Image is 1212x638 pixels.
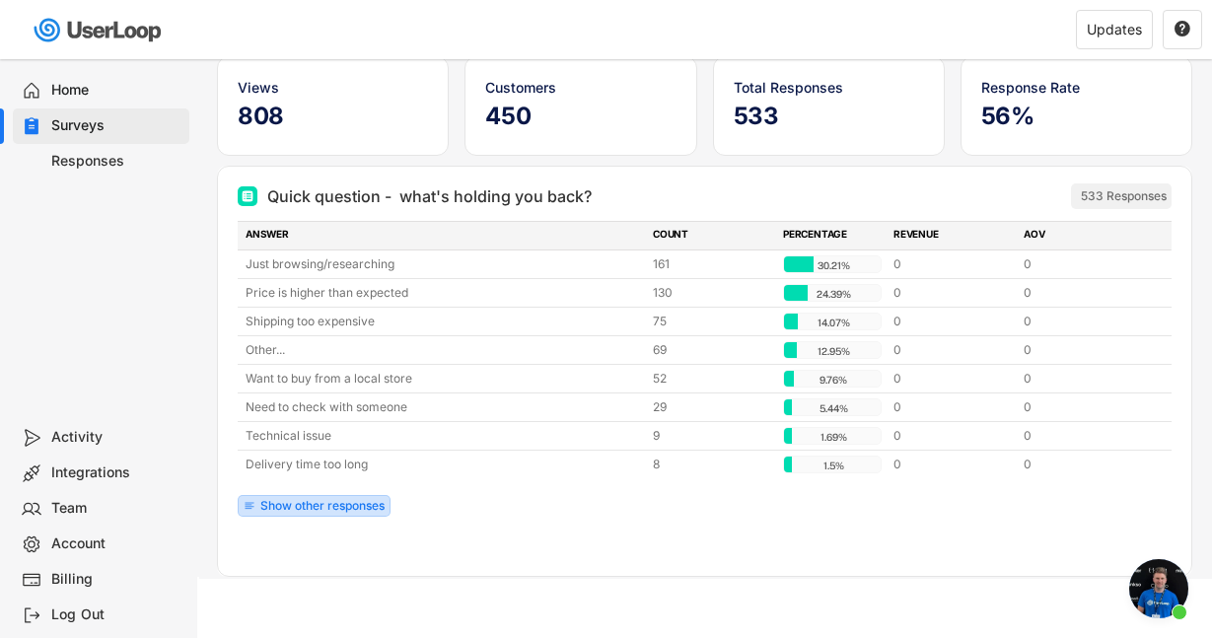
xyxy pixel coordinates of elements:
[653,427,771,445] div: 9
[893,427,1012,445] div: 0
[653,255,771,273] div: 161
[893,341,1012,359] div: 0
[893,456,1012,473] div: 0
[246,284,641,302] div: Price is higher than expected
[788,342,879,360] div: 12.95%
[788,371,879,389] div: 9.76%
[246,313,641,330] div: Shipping too expensive
[51,116,181,135] div: Surveys
[1024,284,1142,302] div: 0
[51,152,181,171] div: Responses
[788,399,879,417] div: 5.44%
[783,227,882,245] div: PERCENTAGE
[238,102,428,131] h5: 808
[242,190,253,202] img: Multi Select
[653,456,771,473] div: 8
[1087,23,1142,36] div: Updates
[51,463,181,482] div: Integrations
[653,398,771,416] div: 29
[1174,21,1191,38] button: 
[1175,20,1190,37] text: 
[51,605,181,624] div: Log Out
[1024,427,1142,445] div: 0
[1081,188,1167,204] div: 533 Responses
[246,370,641,388] div: Want to buy from a local store
[51,81,181,100] div: Home
[1024,341,1142,359] div: 0
[893,313,1012,330] div: 0
[653,370,771,388] div: 52
[1024,227,1142,245] div: AOV
[267,184,592,208] div: Quick question - what's holding you back?
[51,428,181,447] div: Activity
[260,500,385,512] div: Show other responses
[246,427,641,445] div: Technical issue
[788,256,879,274] div: 30.21%
[653,284,771,302] div: 130
[1024,255,1142,273] div: 0
[653,313,771,330] div: 75
[788,457,879,474] div: 1.5%
[981,102,1172,131] h5: 56%
[485,102,676,131] h5: 450
[30,10,169,50] img: userloop-logo-01.svg
[246,341,641,359] div: Other...
[653,341,771,359] div: 69
[893,284,1012,302] div: 0
[734,77,924,98] div: Total Responses
[1024,370,1142,388] div: 0
[246,255,641,273] div: Just browsing/researching
[51,534,181,553] div: Account
[893,227,1012,245] div: REVENUE
[246,227,641,245] div: ANSWER
[1024,313,1142,330] div: 0
[893,398,1012,416] div: 0
[485,77,676,98] div: Customers
[893,255,1012,273] div: 0
[788,428,879,446] div: 1.69%
[1129,559,1188,618] a: Open chat
[246,398,641,416] div: Need to check with someone
[734,102,924,131] h5: 533
[788,314,879,331] div: 14.07%
[246,456,641,473] div: Delivery time too long
[788,285,879,303] div: 24.39%
[1024,456,1142,473] div: 0
[51,570,181,589] div: Billing
[893,370,1012,388] div: 0
[981,77,1172,98] div: Response Rate
[51,499,181,518] div: Team
[1024,398,1142,416] div: 0
[653,227,771,245] div: COUNT
[238,77,428,98] div: Views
